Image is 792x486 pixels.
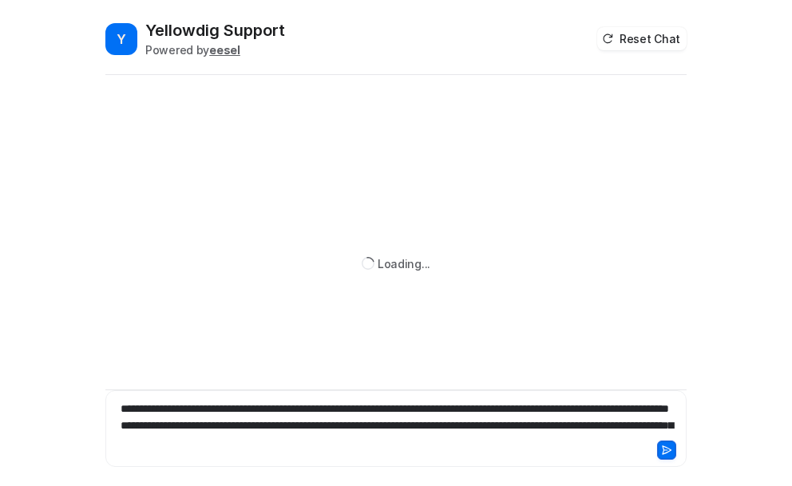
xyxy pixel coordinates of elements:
span: Y [105,23,137,55]
b: eesel [209,43,240,57]
h2: Yellowdig Support [145,19,285,41]
div: Loading... [378,255,430,272]
div: Powered by [145,41,285,58]
button: Reset Chat [597,27,687,50]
